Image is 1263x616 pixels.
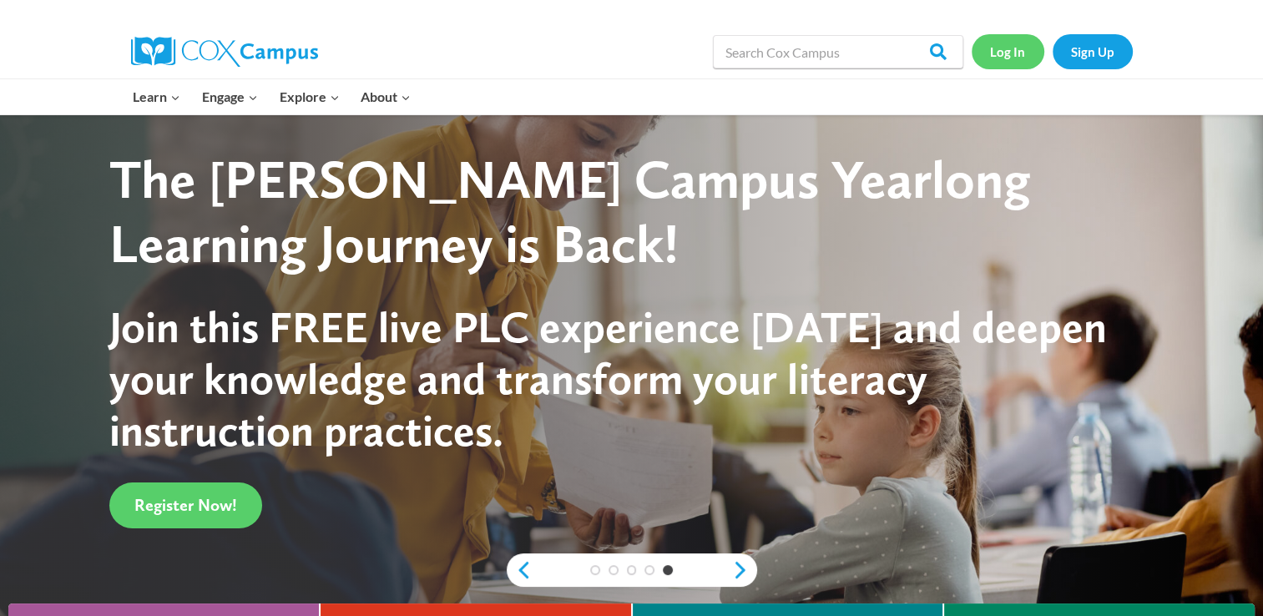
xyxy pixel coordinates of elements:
nav: Primary Navigation [123,79,422,114]
button: Child menu of Learn [123,79,192,114]
div: content slider buttons [507,553,757,587]
a: 2 [609,565,619,575]
div: The [PERSON_NAME] Campus Yearlong Learning Journey is Back! [109,148,1122,276]
a: Sign Up [1053,34,1133,68]
input: Search Cox Campus [713,35,963,68]
a: 5 [663,565,673,575]
button: Child menu of Engage [191,79,269,114]
img: Cox Campus [131,37,318,67]
a: previous [507,560,532,580]
span: Join this FREE live PLC experience [DATE] and deepen your knowledge and transform your literacy i... [109,300,1106,457]
button: Child menu of About [350,79,422,114]
a: 1 [590,565,600,575]
a: Log In [972,34,1044,68]
a: next [732,560,757,580]
nav: Secondary Navigation [972,34,1133,68]
button: Child menu of Explore [269,79,351,114]
a: 4 [644,565,654,575]
a: Register Now! [109,482,262,528]
span: Register Now! [134,495,237,515]
a: 3 [627,565,637,575]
